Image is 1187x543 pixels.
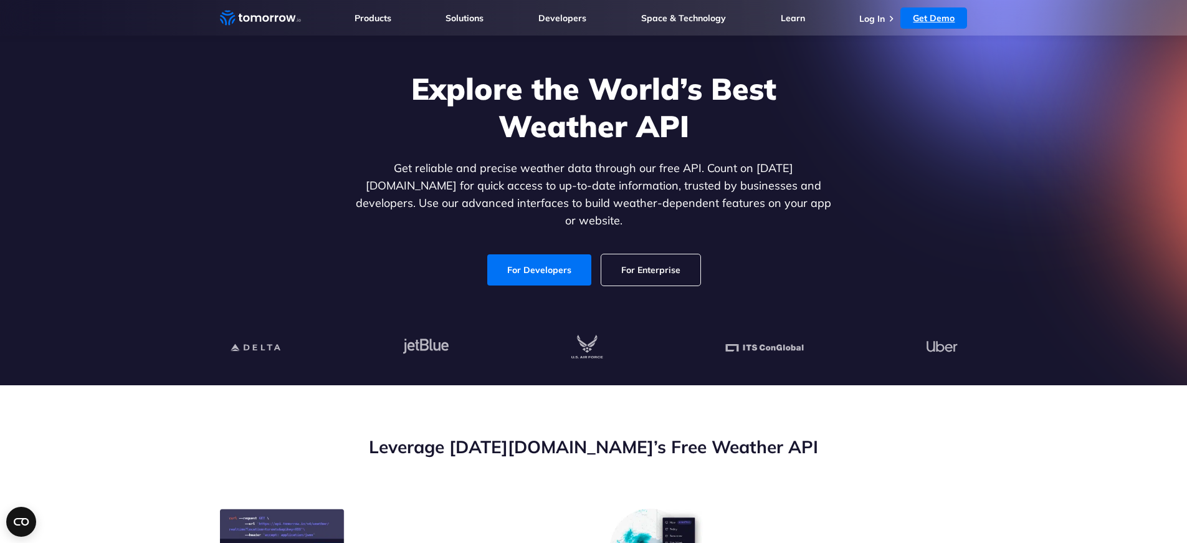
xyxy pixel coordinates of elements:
p: Get reliable and precise weather data through our free API. Count on [DATE][DOMAIN_NAME] for quic... [353,160,834,229]
a: Solutions [446,12,484,24]
a: Log In [859,13,885,24]
a: For Enterprise [601,254,700,286]
a: Home link [220,9,301,27]
a: Developers [538,12,586,24]
button: Open CMP widget [6,507,36,537]
a: Space & Technology [641,12,726,24]
a: Products [355,12,391,24]
h2: Leverage [DATE][DOMAIN_NAME]’s Free Weather API [220,435,968,459]
a: Learn [781,12,805,24]
a: For Developers [487,254,591,286]
a: Get Demo [900,7,967,29]
h1: Explore the World’s Best Weather API [353,70,834,145]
